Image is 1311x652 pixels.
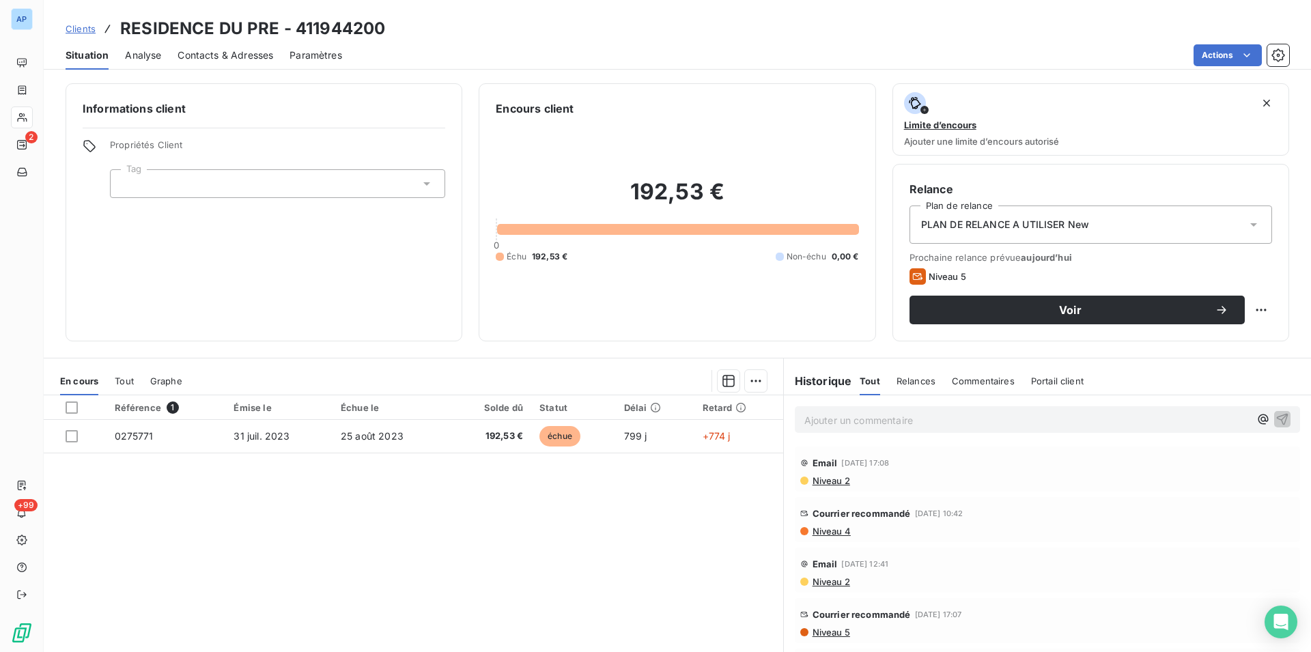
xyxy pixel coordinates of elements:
[83,100,445,117] h6: Informations client
[110,139,445,158] span: Propriétés Client
[115,401,218,414] div: Référence
[1265,606,1297,638] div: Open Intercom Messenger
[14,499,38,511] span: +99
[811,475,850,486] span: Niveau 2
[813,558,838,569] span: Email
[904,119,976,130] span: Limite d’encours
[457,429,523,443] span: 192,53 €
[234,402,324,413] div: Émise le
[703,402,775,413] div: Retard
[539,402,608,413] div: Statut
[811,627,850,638] span: Niveau 5
[341,430,404,442] span: 25 août 2023
[25,131,38,143] span: 2
[457,402,523,413] div: Solde dû
[234,430,290,442] span: 31 juil. 2023
[703,430,731,442] span: +774 j
[150,375,182,386] span: Graphe
[926,304,1215,315] span: Voir
[1021,252,1072,263] span: aujourd’hui
[496,178,858,219] h2: 192,53 €
[787,251,826,263] span: Non-échu
[66,22,96,36] a: Clients
[11,8,33,30] div: AP
[892,83,1289,156] button: Limite d’encoursAjouter une limite d’encours autorisé
[811,576,850,587] span: Niveau 2
[910,181,1272,197] h6: Relance
[1194,44,1262,66] button: Actions
[929,271,966,282] span: Niveau 5
[507,251,526,263] span: Échu
[904,136,1059,147] span: Ajouter une limite d’encours autorisé
[60,375,98,386] span: En cours
[1031,375,1084,386] span: Portail client
[494,240,499,251] span: 0
[624,430,647,442] span: 799 j
[813,609,911,620] span: Courrier recommandé
[115,375,134,386] span: Tout
[910,296,1245,324] button: Voir
[952,375,1015,386] span: Commentaires
[624,402,686,413] div: Délai
[11,622,33,644] img: Logo LeanPay
[841,459,889,467] span: [DATE] 17:08
[115,430,154,442] span: 0275771
[539,426,580,447] span: échue
[915,610,962,619] span: [DATE] 17:07
[290,48,342,62] span: Paramètres
[841,560,888,568] span: [DATE] 12:41
[532,251,567,263] span: 192,53 €
[915,509,963,518] span: [DATE] 10:42
[66,48,109,62] span: Situation
[897,375,935,386] span: Relances
[811,526,851,537] span: Niveau 4
[496,100,574,117] h6: Encours client
[813,508,911,519] span: Courrier recommandé
[910,252,1272,263] span: Prochaine relance prévue
[860,375,880,386] span: Tout
[784,373,852,389] h6: Historique
[122,178,132,190] input: Ajouter une valeur
[66,23,96,34] span: Clients
[921,218,1090,231] span: PLAN DE RELANCE A UTILISER New
[167,401,179,414] span: 1
[120,16,385,41] h3: RESIDENCE DU PRE - 411944200
[178,48,273,62] span: Contacts & Adresses
[341,402,441,413] div: Échue le
[125,48,161,62] span: Analyse
[832,251,859,263] span: 0,00 €
[813,457,838,468] span: Email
